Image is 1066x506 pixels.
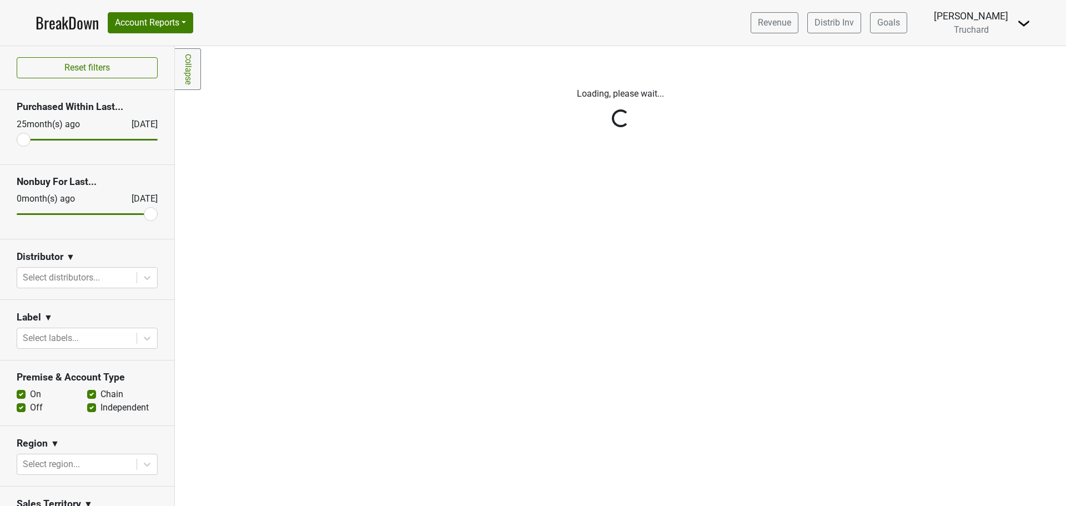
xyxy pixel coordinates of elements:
[313,87,929,101] p: Loading, please wait...
[954,24,989,35] span: Truchard
[108,12,193,33] button: Account Reports
[751,12,798,33] a: Revenue
[1017,17,1030,30] img: Dropdown Menu
[807,12,861,33] a: Distrib Inv
[36,11,99,34] a: BreakDown
[175,48,201,90] a: Collapse
[934,9,1008,23] div: [PERSON_NAME]
[870,12,907,33] a: Goals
